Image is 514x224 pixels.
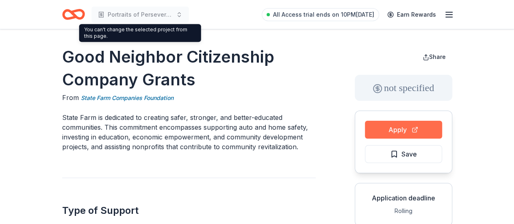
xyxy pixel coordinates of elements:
a: State Farm Companies Foundation [81,93,174,103]
button: Apply [365,121,442,139]
div: From [62,93,316,103]
span: Share [429,53,446,60]
a: Earn Rewards [382,7,441,22]
div: Rolling [362,206,445,216]
p: State Farm is dedicated to creating safer, stronger, and better-educated communities. This commit... [62,113,316,152]
div: Application deadline [362,193,445,203]
h1: Good Neighbor Citizenship Company Grants [62,46,316,91]
a: Home [62,5,85,24]
div: not specified [355,75,452,101]
button: Share [416,49,452,65]
div: You can't change the selected project from this page. [79,24,201,42]
a: All Access trial ends on 10PM[DATE] [262,8,379,21]
span: Save [401,149,417,159]
span: Portraits of Perseverance: Haitian Lives in [US_STATE] [108,10,173,20]
button: Save [365,145,442,163]
span: All Access trial ends on 10PM[DATE] [273,10,374,20]
button: Portraits of Perseverance: Haitian Lives in [US_STATE] [91,7,189,23]
h2: Type of Support [62,204,316,217]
